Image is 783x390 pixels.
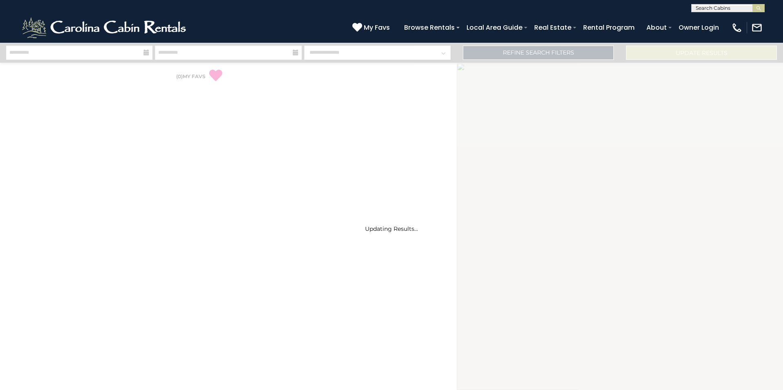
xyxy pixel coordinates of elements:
a: Browse Rentals [400,20,459,35]
a: My Favs [352,22,392,33]
a: Rental Program [579,20,639,35]
img: White-1-2.png [20,15,190,40]
a: Real Estate [530,20,575,35]
a: About [642,20,671,35]
span: My Favs [364,22,390,33]
img: mail-regular-white.png [751,22,763,33]
img: phone-regular-white.png [731,22,743,33]
a: Local Area Guide [462,20,526,35]
a: Owner Login [675,20,723,35]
